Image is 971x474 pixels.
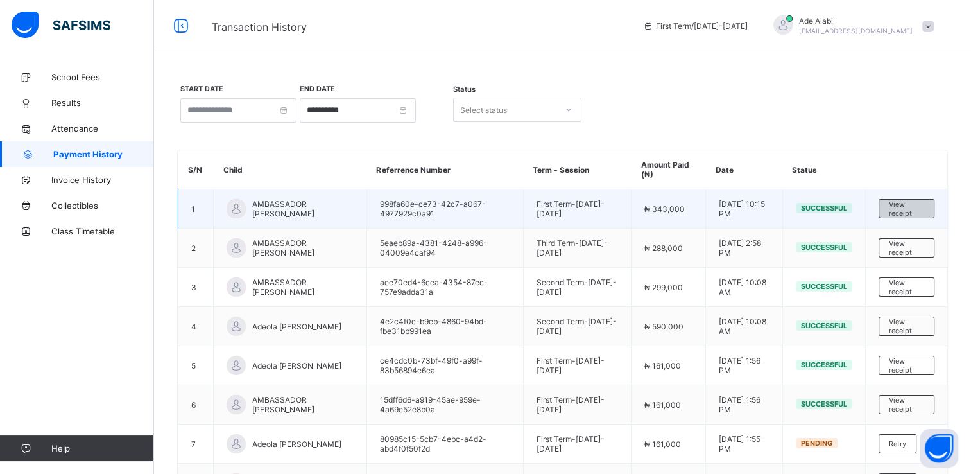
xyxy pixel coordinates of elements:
[889,200,924,218] span: View receipt
[801,360,847,369] span: Successful
[706,150,782,189] th: Date
[178,346,214,385] td: 5
[180,85,223,93] label: Start Date
[178,425,214,464] td: 7
[366,189,523,229] td: 998fa60e-ce73-42c7-a067-4977929c0a91
[366,268,523,307] td: aee70ed4-6cea-4354-87ec-757e9adda31a
[889,439,906,448] span: Retry
[644,439,681,449] span: ₦ 161,000
[178,307,214,346] td: 4
[178,268,214,307] td: 3
[252,199,354,218] span: AMBASSADOR [PERSON_NAME]
[523,229,631,268] td: Third Term - [DATE]-[DATE]
[706,307,782,346] td: [DATE] 10:08 AM
[801,321,847,330] span: Successful
[51,200,154,211] span: Collectibles
[366,150,523,189] th: Referrence Number
[252,322,341,331] span: Adeola [PERSON_NAME]
[889,239,924,257] span: View receipt
[631,150,705,189] th: Amount Paid (₦)
[178,385,214,425] td: 6
[801,243,847,252] span: Successful
[706,189,782,229] td: [DATE] 10:15 PM
[706,346,782,385] td: [DATE] 1:56 PM
[51,72,154,82] span: School Fees
[366,229,523,268] td: 5eaeb89a-4381-4248-a996-04009e4caf94
[523,268,631,307] td: Second Term - [DATE]-[DATE]
[453,85,476,94] span: Status
[252,361,341,371] span: Adeola [PERSON_NAME]
[252,238,354,258] span: AMBASSADOR [PERSON_NAME]
[214,150,367,189] th: Child
[12,12,110,39] img: safsims
[523,346,631,385] td: First Term - [DATE]-[DATE]
[252,439,341,449] span: Adeola [PERSON_NAME]
[460,98,507,122] div: Select status
[706,268,782,307] td: [DATE] 10:08 AM
[644,204,685,214] span: ₦ 343,000
[212,21,307,33] span: Transaction History
[706,385,782,425] td: [DATE] 1:56 PM
[51,98,154,108] span: Results
[801,399,847,408] span: Successful
[801,204,847,213] span: Successful
[644,400,681,410] span: ₦ 161,000
[252,395,354,414] span: AMBASSADOR [PERSON_NAME]
[644,361,681,371] span: ₦ 161,000
[366,385,523,425] td: 15dff6d6-a919-45ae-959e-4a69e52e8b0a
[644,283,683,292] span: ₦ 299,000
[51,123,154,134] span: Attendance
[889,396,924,414] span: View receipt
[706,425,782,464] td: [DATE] 1:55 PM
[523,385,631,425] td: First Term - [DATE]-[DATE]
[252,277,354,297] span: AMBASSADOR [PERSON_NAME]
[801,439,832,448] span: Pending
[889,317,924,335] span: View receipt
[51,226,154,236] span: Class Timetable
[799,27,913,35] span: [EMAIL_ADDRESS][DOMAIN_NAME]
[920,429,958,468] button: Open asap
[178,229,214,268] td: 2
[889,278,924,296] span: View receipt
[51,175,154,185] span: Invoice History
[300,85,335,93] label: End Date
[178,150,214,189] th: S/N
[366,346,523,385] td: ce4cdc0b-73bf-49f0-a99f-83b56894e6ea
[366,307,523,346] td: 4e2c4f0c-b9eb-4860-94bd-fbe31bb991ea
[366,425,523,464] td: 80985c15-5cb7-4ebc-a4d2-abd4f0f50f2d
[643,21,748,31] span: session/term information
[523,150,631,189] th: Term - Session
[523,425,631,464] td: First Term - [DATE]-[DATE]
[760,15,940,37] div: AdeAlabi
[644,243,683,253] span: ₦ 288,000
[706,229,782,268] td: [DATE] 2:58 PM
[644,322,683,331] span: ₦ 590,000
[889,356,924,374] span: View receipt
[53,149,154,159] span: Payment History
[523,189,631,229] td: First Term - [DATE]-[DATE]
[782,150,865,189] th: Status
[51,443,153,453] span: Help
[178,189,214,229] td: 1
[523,307,631,346] td: Second Term - [DATE]-[DATE]
[801,282,847,291] span: Successful
[799,16,913,26] span: Ade Alabi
